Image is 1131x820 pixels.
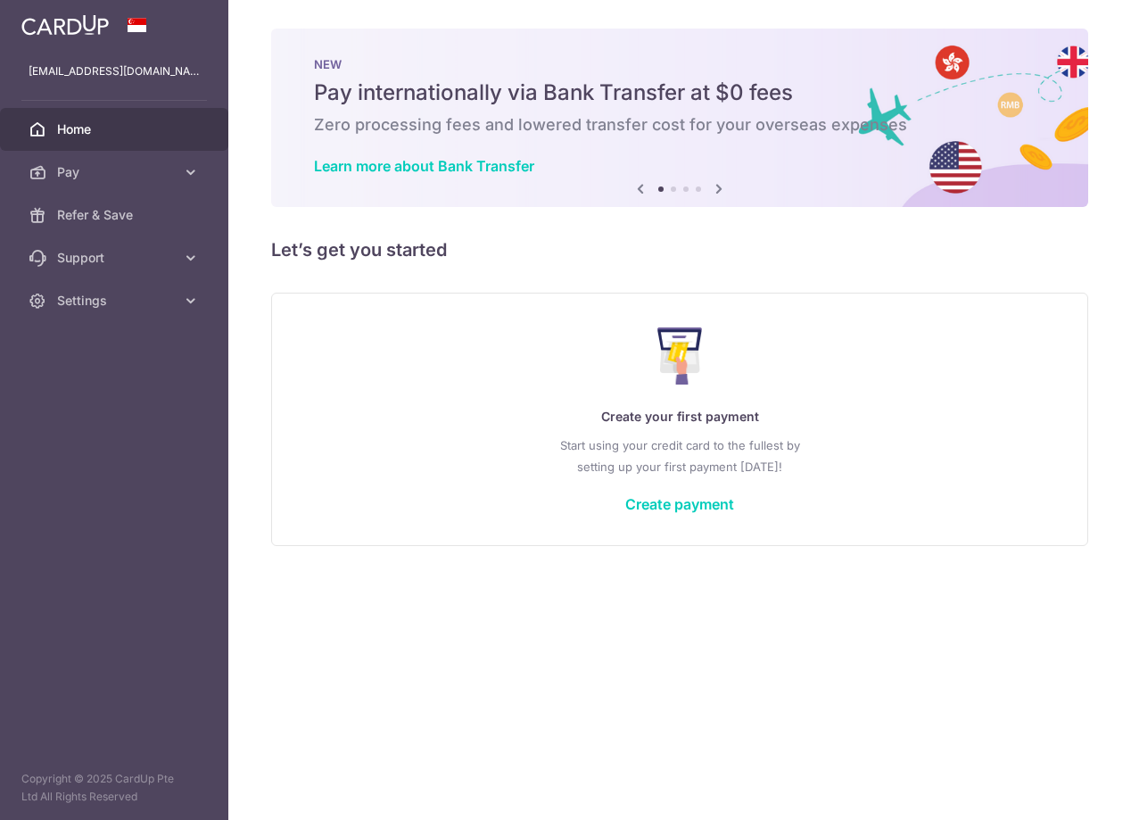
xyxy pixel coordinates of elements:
p: Create your first payment [308,406,1052,427]
p: NEW [314,57,1045,71]
a: Learn more about Bank Transfer [314,157,534,175]
p: Start using your credit card to the fullest by setting up your first payment [DATE]! [308,435,1052,477]
h6: Zero processing fees and lowered transfer cost for your overseas expenses [314,114,1045,136]
a: Create payment [625,495,734,513]
p: [EMAIL_ADDRESS][DOMAIN_NAME] [29,62,200,80]
img: Make Payment [657,327,703,385]
span: Home [57,120,175,138]
span: Support [57,249,175,267]
h5: Let’s get you started [271,236,1088,264]
span: Pay [57,163,175,181]
span: Refer & Save [57,206,175,224]
span: Settings [57,292,175,310]
h5: Pay internationally via Bank Transfer at $0 fees [314,79,1045,107]
img: CardUp [21,14,109,36]
img: Bank transfer banner [271,29,1088,207]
